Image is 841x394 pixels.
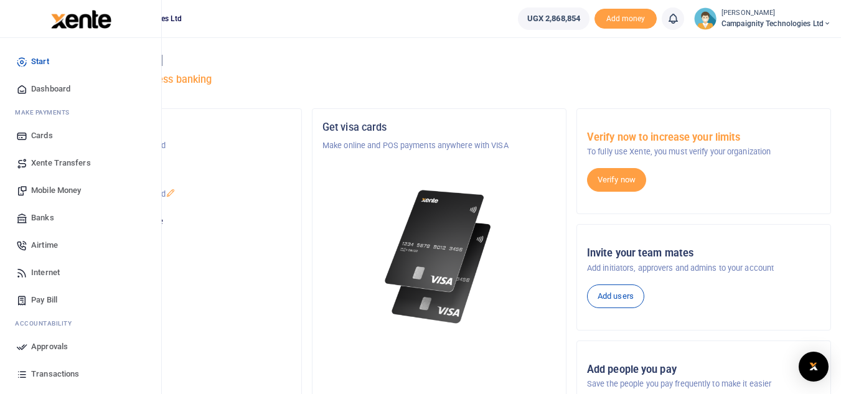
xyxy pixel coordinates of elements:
[594,9,657,29] li: Toup your wallet
[721,18,831,29] span: Campaignity Technologies Ltd
[721,8,831,19] small: [PERSON_NAME]
[50,14,111,23] a: logo-small logo-large logo-large
[31,212,54,224] span: Banks
[322,139,556,152] p: Make online and POS payments anywhere with VISA
[10,75,151,103] a: Dashboard
[31,294,57,306] span: Pay Bill
[51,10,111,29] img: logo-large
[10,232,151,259] a: Airtime
[694,7,716,30] img: profile-user
[31,157,91,169] span: Xente Transfers
[518,7,590,30] a: UGX 2,868,854
[58,139,291,152] p: Campaignity Technologies Ltd
[587,168,646,192] a: Verify now
[587,262,820,274] p: Add initiators, approvers and admins to your account
[31,239,58,251] span: Airtime
[587,284,644,308] a: Add users
[31,368,79,380] span: Transactions
[10,204,151,232] a: Banks
[587,378,820,390] p: Save the people you pay frequently to make it easier
[10,48,151,75] a: Start
[31,55,49,68] span: Start
[694,7,831,30] a: profile-user [PERSON_NAME] Campaignity Technologies Ltd
[10,360,151,388] a: Transactions
[10,286,151,314] a: Pay Bill
[513,7,594,30] li: Wallet ballance
[594,13,657,22] a: Add money
[587,364,820,376] h5: Add people you pay
[24,319,72,328] span: countability
[10,314,151,333] li: Ac
[799,352,829,382] div: Open Intercom Messenger
[587,247,820,260] h5: Invite your team mates
[31,83,70,95] span: Dashboard
[21,108,70,117] span: ake Payments
[381,182,498,332] img: xente-_physical_cards.png
[58,215,291,228] p: Your current account balance
[10,103,151,122] li: M
[10,122,151,149] a: Cards
[10,259,151,286] a: Internet
[587,131,820,144] h5: Verify now to increase your limits
[587,146,820,158] p: To fully use Xente, you must verify your organization
[47,73,831,86] h5: Welcome to better business banking
[31,266,60,279] span: Internet
[527,12,580,25] span: UGX 2,868,854
[47,54,831,67] h4: Hello [PERSON_NAME]
[31,184,81,197] span: Mobile Money
[31,340,68,353] span: Approvals
[10,333,151,360] a: Approvals
[10,149,151,177] a: Xente Transfers
[58,121,291,134] h5: Organization
[58,231,291,243] h5: UGX 2,868,854
[322,121,556,134] h5: Get visa cards
[58,169,291,182] h5: Account
[10,177,151,204] a: Mobile Money
[58,188,291,200] p: Campaignity Technologies Ltd
[594,9,657,29] span: Add money
[31,129,53,142] span: Cards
